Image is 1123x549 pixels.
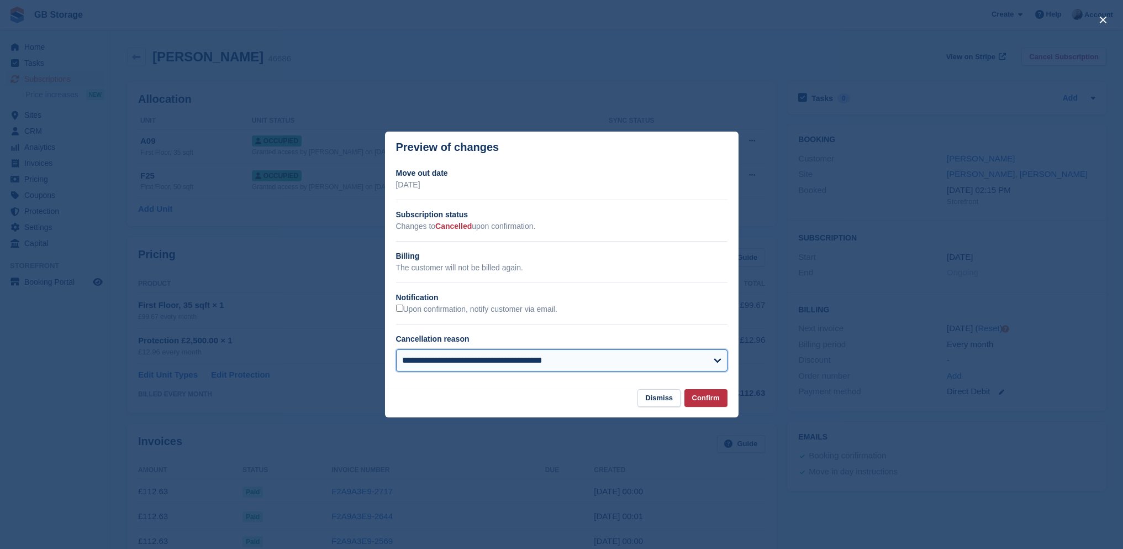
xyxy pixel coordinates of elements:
[396,168,727,179] h2: Move out date
[396,179,727,191] p: [DATE]
[396,305,403,312] input: Upon confirmation, notify customer via email.
[1094,11,1112,29] button: close
[637,389,681,407] button: Dismiss
[396,305,557,315] label: Upon confirmation, notify customer via email.
[396,221,727,232] p: Changes to upon confirmation.
[396,292,727,304] h2: Notification
[684,389,727,407] button: Confirm
[396,250,727,262] h2: Billing
[396,262,727,274] p: The customer will not be billed again.
[396,334,470,343] label: Cancellation reason
[396,209,727,221] h2: Subscription status
[396,141,499,154] p: Preview of changes
[435,222,472,231] span: Cancelled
